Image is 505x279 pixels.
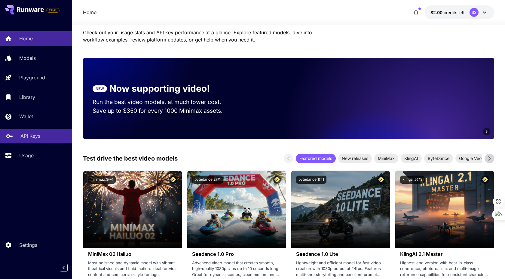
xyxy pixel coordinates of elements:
span: New releases [338,155,372,161]
p: Wallet [19,113,33,120]
div: New releases [338,154,372,163]
p: Save up to $350 for every 1000 Minimax assets. [93,106,233,115]
span: TRIAL [47,8,59,13]
p: Library [19,94,35,101]
button: Certified Model – Vetted for best performance and includes a commercial license. [273,176,281,184]
h3: MiniMax 02 Hailuo [88,251,177,257]
p: Settings [19,241,37,249]
p: Home [19,35,33,42]
span: ByteDance [424,155,453,161]
img: alt [187,171,286,248]
div: KlingAI [401,154,422,163]
button: Certified Model – Vetted for best performance and includes a commercial license. [377,176,385,184]
div: SS [470,8,479,17]
p: Lightweight and efficient model for fast video creation with 1080p output at 24fps. Features mult... [296,260,385,278]
span: credits left [444,10,465,15]
a: Home [83,9,96,16]
span: Check out your usage stats and API key performance at a glance. Explore featured models, dive int... [83,29,312,43]
button: minimax:3@1 [88,176,116,184]
span: $2.00 [430,10,444,15]
h3: KlingAI 2.1 Master [400,251,489,257]
span: Google Veo [455,155,485,161]
img: alt [83,171,182,248]
div: Featured models [296,154,336,163]
div: $2.00 [430,9,465,16]
p: Test drive the best video models [83,154,178,163]
div: MiniMax [374,154,398,163]
span: 6 [486,129,488,134]
span: Add your payment card to enable full platform functionality. [46,7,60,14]
p: Highest-end version with best-in-class coherence, photorealism, and multi-image reference capabil... [400,260,489,278]
span: Featured models [296,155,336,161]
p: Most polished and dynamic model with vibrant, theatrical visuals and fluid motion. Ideal for vira... [88,260,177,278]
button: Certified Model – Vetted for best performance and includes a commercial license. [481,176,489,184]
p: API Keys [20,132,40,139]
p: Playground [19,74,45,81]
div: Google Veo [455,154,485,163]
p: Models [19,54,36,62]
button: bytedance:1@1 [296,176,326,184]
p: Usage [19,152,34,159]
button: bytedance:2@1 [192,176,223,184]
button: Certified Model – Vetted for best performance and includes a commercial license. [169,176,177,184]
div: Collapse sidebar [64,262,72,273]
h3: Seedance 1.0 Pro [192,251,281,257]
button: klingai:5@3 [400,176,425,184]
span: KlingAI [401,155,422,161]
p: Advanced video model that creates smooth, high-quality 1080p clips up to 10 seconds long. Great f... [192,260,281,278]
p: NEW [96,86,104,91]
p: Run the best video models, at much lower cost. [93,98,233,106]
img: alt [395,171,494,248]
span: MiniMax [374,155,398,161]
nav: breadcrumb [83,9,96,16]
button: $2.00SS [424,5,494,19]
h3: Seedance 1.0 Lite [296,251,385,257]
div: ByteDance [424,154,453,163]
button: Collapse sidebar [60,264,68,271]
img: alt [291,171,390,248]
p: Now supporting video! [109,82,210,95]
